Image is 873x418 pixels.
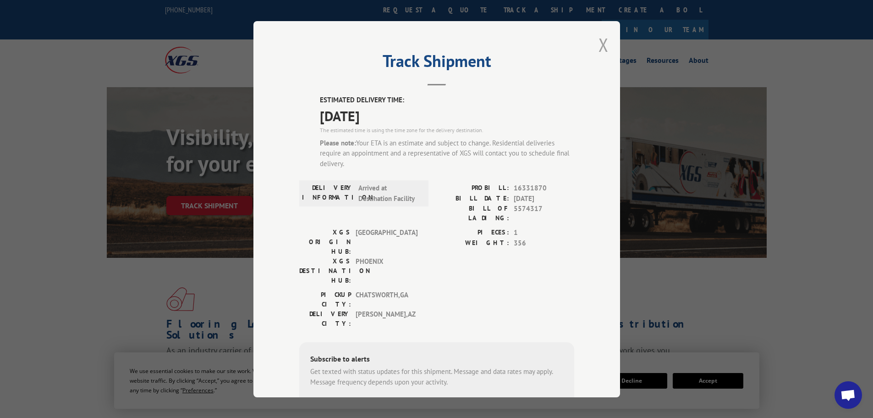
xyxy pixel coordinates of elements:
label: XGS ORIGIN HUB: [299,228,351,256]
label: DELIVERY CITY: [299,309,351,329]
button: Close modal [598,33,609,57]
div: Open chat [835,381,862,409]
span: [DATE] [320,105,574,126]
span: 1 [514,228,574,238]
span: Arrived at Destination Facility [358,183,420,204]
div: Subscribe to alerts [310,353,563,367]
span: 16331870 [514,183,574,194]
span: 356 [514,238,574,248]
div: Get texted with status updates for this shipment. Message and data rates may apply. Message frequ... [310,367,563,387]
label: BILL DATE: [437,193,509,204]
span: [GEOGRAPHIC_DATA] [356,228,417,256]
label: BILL OF LADING: [437,204,509,223]
span: PHOENIX [356,256,417,285]
strong: Please note: [320,138,356,147]
span: [DATE] [514,193,574,204]
span: CHATSWORTH , GA [356,290,417,309]
div: The estimated time is using the time zone for the delivery destination. [320,126,574,134]
span: [PERSON_NAME] , AZ [356,309,417,329]
label: PICKUP CITY: [299,290,351,309]
span: 5574317 [514,204,574,223]
label: PIECES: [437,228,509,238]
div: Your ETA is an estimate and subject to change. Residential deliveries require an appointment and ... [320,138,574,169]
h2: Track Shipment [299,55,574,72]
label: ESTIMATED DELIVERY TIME: [320,95,574,106]
label: DELIVERY INFORMATION: [302,183,354,204]
label: PROBILL: [437,183,509,194]
label: WEIGHT: [437,238,509,248]
label: XGS DESTINATION HUB: [299,256,351,285]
